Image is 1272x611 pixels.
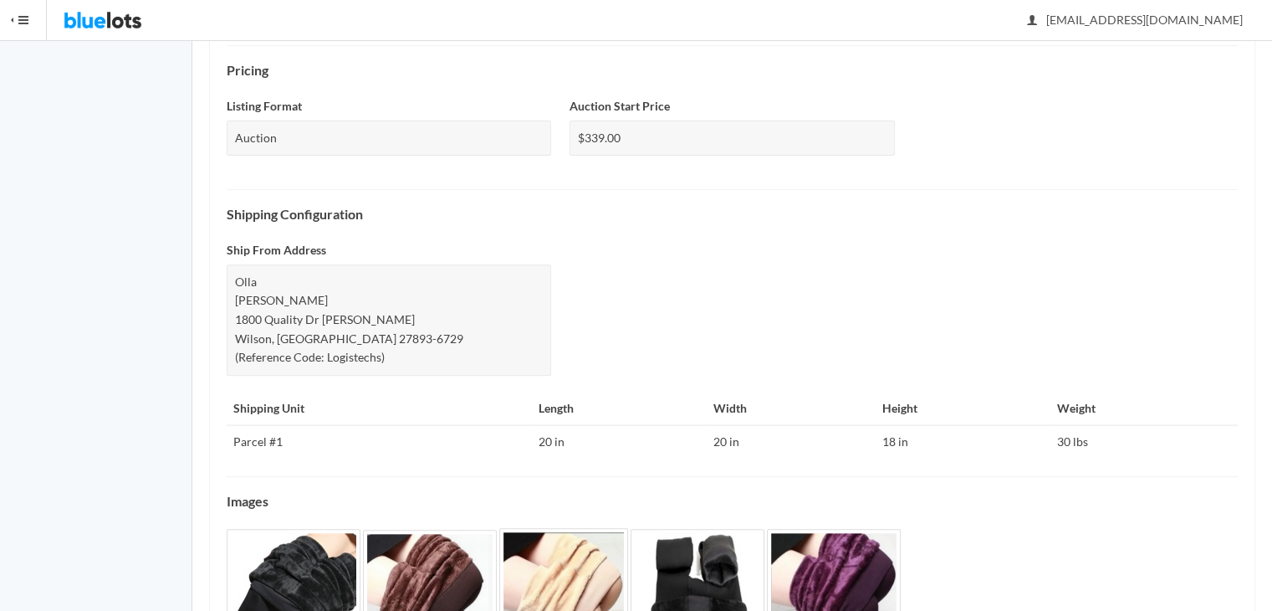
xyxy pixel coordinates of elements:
[876,393,1050,426] th: Height
[1028,13,1243,27] span: [EMAIL_ADDRESS][DOMAIN_NAME]
[570,97,670,116] label: Auction Start Price
[1024,13,1040,29] ion-icon: person
[227,264,551,376] div: Olla [PERSON_NAME] 1800 Quality Dr [PERSON_NAME] Wilson, [GEOGRAPHIC_DATA] 27893-6729 (Reference ...
[227,393,532,426] th: Shipping Unit
[227,63,1238,78] h4: Pricing
[876,425,1050,459] td: 18 in
[707,425,876,459] td: 20 in
[227,121,551,157] div: Auction
[707,393,876,426] th: Width
[1050,425,1238,459] td: 30 lbs
[227,425,532,459] td: Parcel #1
[227,494,1238,509] h4: Images
[532,393,707,426] th: Length
[570,121,894,157] div: $339.00
[227,207,1238,222] h4: Shipping Configuration
[532,425,707,459] td: 20 in
[227,241,326,260] label: Ship From Address
[227,97,302,116] label: Listing Format
[1050,393,1238,426] th: Weight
